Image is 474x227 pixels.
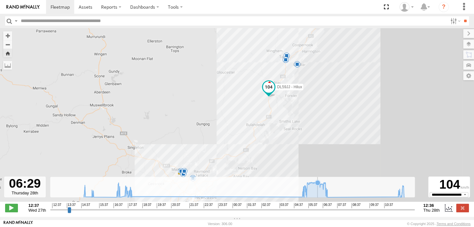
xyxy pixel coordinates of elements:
[3,61,12,70] label: Measure
[277,85,302,90] span: DL59JJ - Hilux
[437,222,470,226] a: Terms and Conditions
[28,203,46,208] strong: 12:37
[4,221,33,227] a: Visit our Website
[233,203,241,208] span: 00:37
[438,2,449,12] i: ?
[456,204,469,212] label: Close
[294,203,303,208] span: 04:37
[81,203,90,208] span: 14:37
[13,16,19,26] label: Search Query
[384,203,393,208] span: 10:37
[189,203,198,208] span: 21:37
[247,203,256,208] span: 01:37
[204,203,213,208] span: 22:37
[280,203,288,208] span: 03:37
[352,203,360,208] span: 08:37
[5,204,18,212] label: Play/Stop
[323,203,332,208] span: 06:37
[397,2,416,12] div: Bec Moran
[3,40,12,49] button: Zoom out
[218,203,227,208] span: 23:37
[6,5,40,9] img: rand-logo.svg
[423,208,439,213] span: Thu 28th Aug 2025
[52,203,61,208] span: 12:37
[448,16,462,26] label: Search Filter Options
[429,177,469,192] div: 104
[114,203,122,208] span: 16:37
[28,208,46,213] span: Wed 27th Aug 2025
[423,203,439,208] strong: 12:36
[407,222,470,226] div: © Copyright 2025 -
[337,203,346,208] span: 07:37
[99,203,108,208] span: 15:37
[3,31,12,40] button: Zoom in
[157,203,166,208] span: 19:37
[128,203,137,208] span: 17:37
[142,203,151,208] span: 18:37
[463,71,474,80] label: Map Settings
[308,203,317,208] span: 05:37
[3,49,12,58] button: Zoom Home
[261,203,270,208] span: 02:37
[171,203,180,208] span: 20:37
[67,203,76,208] span: 13:37
[369,203,378,208] span: 09:37
[208,222,232,226] div: Version: 306.00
